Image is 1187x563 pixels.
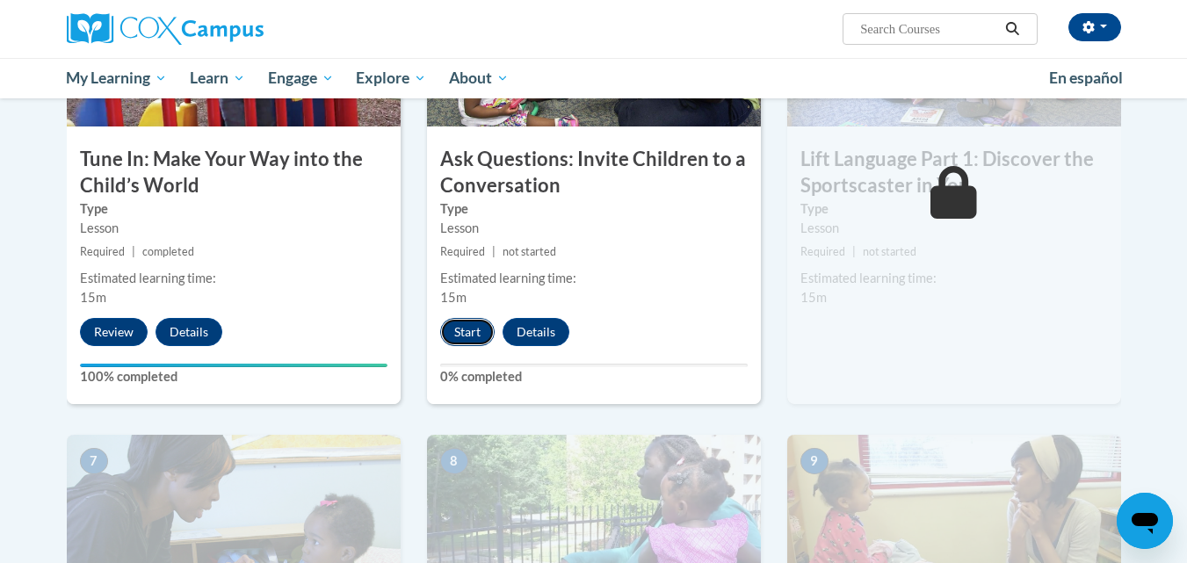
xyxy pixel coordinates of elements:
[999,18,1025,40] button: Search
[440,269,748,288] div: Estimated learning time:
[1117,493,1173,549] iframe: Button to launch messaging window
[800,199,1108,219] label: Type
[800,269,1108,288] div: Estimated learning time:
[800,290,827,305] span: 15m
[449,68,509,89] span: About
[800,245,845,258] span: Required
[440,219,748,238] div: Lesson
[268,68,334,89] span: Engage
[503,245,556,258] span: not started
[80,199,387,219] label: Type
[142,245,194,258] span: completed
[800,219,1108,238] div: Lesson
[80,290,106,305] span: 15m
[1049,69,1123,87] span: En español
[80,448,108,474] span: 7
[67,146,401,200] h3: Tune In: Make Your Way into the Child’s World
[503,318,569,346] button: Details
[787,146,1121,200] h3: Lift Language Part 1: Discover the Sportscaster in You
[427,146,761,200] h3: Ask Questions: Invite Children to a Conversation
[66,68,167,89] span: My Learning
[132,245,135,258] span: |
[257,58,345,98] a: Engage
[67,13,401,45] a: Cox Campus
[40,58,1147,98] div: Main menu
[156,318,222,346] button: Details
[800,448,829,474] span: 9
[80,219,387,238] div: Lesson
[440,199,748,219] label: Type
[55,58,179,98] a: My Learning
[80,367,387,386] label: 100% completed
[1038,60,1134,97] a: En español
[190,68,245,89] span: Learn
[1068,13,1121,41] button: Account Settings
[80,269,387,288] div: Estimated learning time:
[80,245,125,258] span: Required
[80,318,148,346] button: Review
[852,245,856,258] span: |
[492,245,496,258] span: |
[440,318,495,346] button: Start
[858,18,999,40] input: Search Courses
[440,367,748,386] label: 0% completed
[178,58,257,98] a: Learn
[344,58,438,98] a: Explore
[438,58,520,98] a: About
[440,448,468,474] span: 8
[440,245,485,258] span: Required
[863,245,916,258] span: not started
[80,364,387,367] div: Your progress
[440,290,467,305] span: 15m
[356,68,426,89] span: Explore
[67,13,264,45] img: Cox Campus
